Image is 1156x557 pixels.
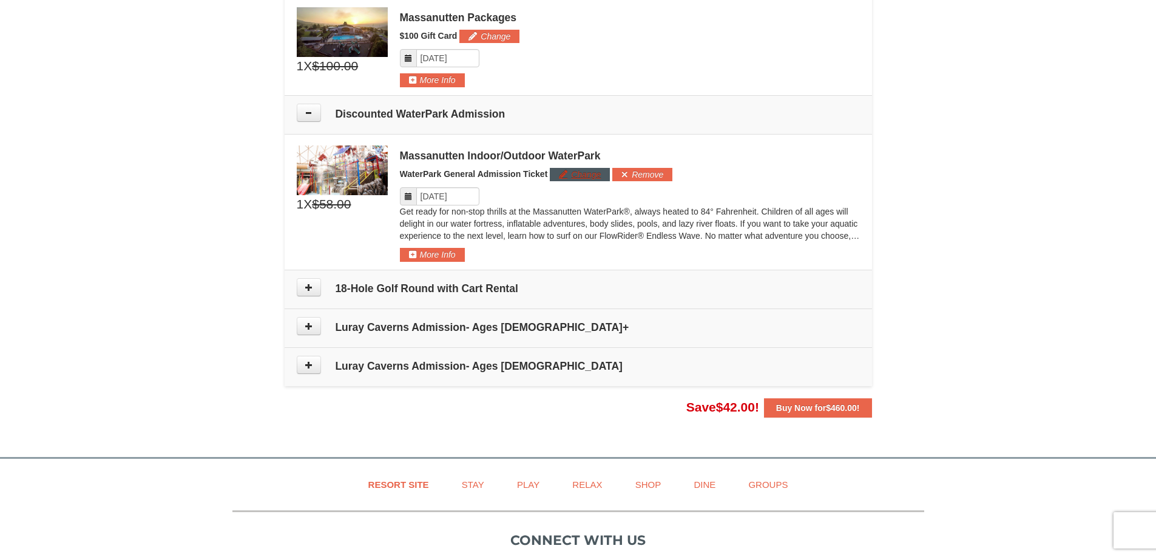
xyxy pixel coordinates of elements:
h4: Luray Caverns Admission- Ages [DEMOGRAPHIC_DATA] [297,360,860,372]
button: Change [550,168,610,181]
span: $58.00 [312,195,351,213]
a: Resort Site [353,471,444,498]
span: X [303,195,312,213]
button: Buy Now for$460.00! [764,398,872,418]
span: Save ! [686,400,759,414]
img: 6619917-1403-22d2226d.jpg [297,145,388,195]
div: Massanutten Packages [400,12,860,24]
p: Connect with us [232,530,924,550]
button: More Info [400,248,465,261]
div: Massanutten Indoor/Outdoor WaterPark [400,150,860,162]
span: $100 Gift Card [400,31,458,41]
a: Shop [620,471,677,498]
button: More Info [400,73,465,87]
span: X [303,57,312,75]
img: 6619879-1.jpg [297,7,388,57]
h4: Luray Caverns Admission- Ages [DEMOGRAPHIC_DATA]+ [297,321,860,333]
strong: Buy Now for ! [776,403,860,413]
p: Get ready for non-stop thrills at the Massanutten WaterPark®, always heated to 84° Fahrenheit. Ch... [400,205,860,242]
button: Remove [612,168,672,181]
span: 1 [297,57,304,75]
span: $460.00 [826,403,857,413]
span: $42.00 [716,400,755,414]
a: Relax [557,471,617,498]
span: 1 [297,195,304,213]
a: Groups [733,471,803,498]
a: Play [502,471,555,498]
button: Change [459,30,519,43]
h4: 18-Hole Golf Round with Cart Rental [297,282,860,295]
a: Dine [678,471,731,498]
a: Stay [447,471,499,498]
h4: Discounted WaterPark Admission [297,108,860,120]
span: $100.00 [312,57,358,75]
span: WaterPark General Admission Ticket [400,169,548,179]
